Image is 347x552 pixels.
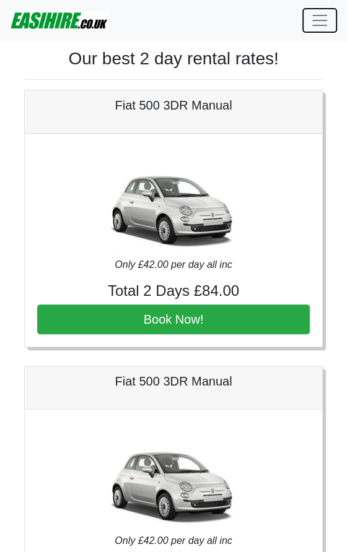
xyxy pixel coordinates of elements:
h4: Total 2 Days £84.00 [37,282,310,300]
img: easihire_logo_small.png [10,8,108,33]
i: Only £42.00 per day all inc [115,259,232,270]
h1: Our best 2 day rental rates! [24,48,323,69]
img: Fiat 500 3DR Manual [87,422,260,533]
i: Only £42.00 per day all inc [115,535,232,546]
img: Fiat 500 3DR Manual [87,146,260,257]
button: Toggle navigation [302,8,337,33]
h5: Fiat 500 3DR Manual [37,374,310,389]
h5: Fiat 500 3DR Manual [37,98,310,113]
button: Book Now! [37,304,310,334]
